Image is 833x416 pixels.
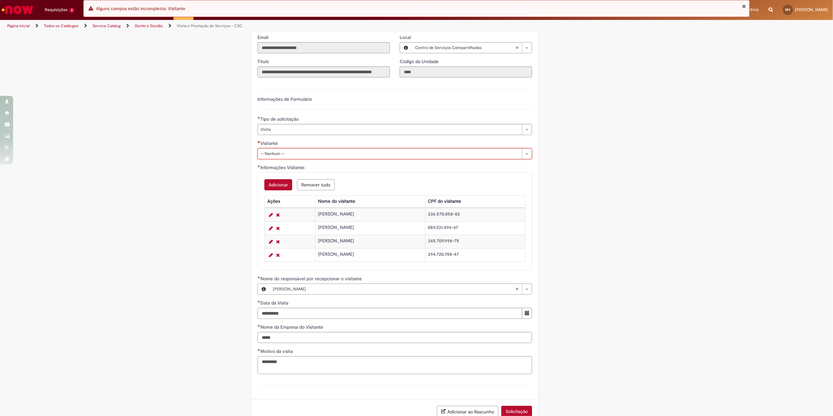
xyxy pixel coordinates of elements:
span: Obrigatório Preenchido [258,324,260,327]
img: ServiceNow [1,3,34,16]
span: Obrigatório Preenchido [258,300,260,303]
a: Página inicial [7,23,30,28]
span: Centro de Serviços Compartilhados [415,43,515,53]
a: Editar Linha 4 [267,251,275,259]
span: Obrigatório Preenchido [258,165,260,167]
td: [PERSON_NAME] [315,208,425,222]
span: Requisições [45,7,68,13]
span: [PERSON_NAME] [273,284,515,294]
abbr: Limpar campo Local [512,43,522,53]
a: Editar Linha 3 [267,238,275,246]
span: Obrigatório Preenchido [258,116,260,119]
span: Motivo da visita [260,348,294,354]
a: Todos os Catálogos [44,23,78,28]
td: [PERSON_NAME] [315,235,425,249]
input: Email [258,42,390,53]
td: [PERSON_NAME] [315,249,425,262]
a: Remover linha 3 [275,238,281,246]
td: 336.570.858-82 [425,208,525,222]
a: Centro de Serviços CompartilhadosLimpar campo Local [412,43,532,53]
span: Necessários [258,141,260,143]
a: Service Catalog [92,23,121,28]
span: Visitante [260,140,279,146]
button: Local, Visualizar este registro Centro de Serviços Compartilhados [400,43,412,53]
span: Local [400,34,412,40]
th: Nome do visitante [315,196,425,208]
a: Gente e Gestão [135,23,163,28]
span: Obrigatório Preenchido [258,276,260,279]
span: Tipo de solicitação [260,116,300,122]
a: Editar Linha 1 [267,211,275,219]
button: Mostrar calendário para Data da Visita [522,308,532,319]
span: 3 [69,8,75,13]
span: Informações Visitante: [260,165,307,170]
input: Título [258,66,390,78]
label: Informações de Formulário [258,96,312,102]
ul: Trilhas de página [5,20,550,32]
button: Fechar Notificação [742,4,746,9]
span: -- Nenhum -- [260,148,519,159]
span: Somente leitura - Título [258,59,270,64]
a: Remover linha 2 [275,224,281,232]
span: Somente leitura - Email [258,34,270,40]
span: Data da Visita [260,300,290,306]
span: Nome do responsável por recepcionar o visitante [260,276,363,282]
span: Obrigatório Preenchido [258,349,260,351]
span: Nome da Empresa do Visitante [260,324,325,330]
td: 345.709.998-75 [425,235,525,249]
label: Somente leitura - Email [258,34,270,41]
a: Remover linha 1 [275,211,281,219]
a: Visita e Prestação de Serviços - CSC [177,23,242,28]
a: [PERSON_NAME]Limpar campo Nome do responsável por recepcionar o visitante [270,284,532,294]
button: Add a row for Informações Visitante: [264,179,292,190]
textarea: Motivo da visita [258,356,532,374]
input: Nome da Empresa do Visitante [258,332,532,343]
button: Remove all rows for Informações Visitante: [297,179,335,190]
td: 089.231.496-67 [425,222,525,235]
abbr: Limpar campo Nome do responsável por recepcionar o visitante [512,284,522,294]
span: Somente leitura - Código da Unidade [400,59,440,64]
td: 394.720.748-47 [425,249,525,262]
span: MV [785,8,791,12]
span: Visita [260,124,519,135]
button: Nome do responsável por recepcionar o visitante, Visualizar este registro Mateus Marinho Vian [258,284,270,294]
th: Ações [265,196,315,208]
td: [PERSON_NAME] [315,222,425,235]
a: Remover linha 4 [275,251,281,259]
span: Alguns campos estão incompletos: Visitante [96,6,185,11]
span: [PERSON_NAME] [795,7,828,12]
a: Editar Linha 2 [267,224,275,232]
input: Data da Visita 28 August 2025 Thursday [258,308,522,319]
label: Somente leitura - Título [258,58,270,65]
label: Somente leitura - Código da Unidade [400,58,440,65]
th: CPF do visitante [425,196,525,208]
input: Código da Unidade [400,66,532,78]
